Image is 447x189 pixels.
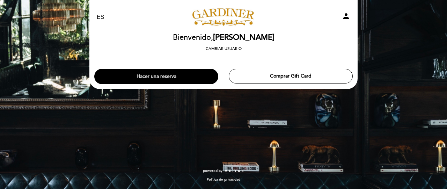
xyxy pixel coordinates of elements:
[204,46,244,52] button: Cambiar usuario
[207,177,240,182] a: Política de privacidad
[203,168,244,173] a: powered by
[224,169,244,173] img: MEITRE
[173,34,274,42] h2: Bienvenido,
[342,12,350,23] button: person
[213,33,274,42] span: [PERSON_NAME]
[342,12,350,20] i: person
[203,168,222,173] span: powered by
[180,8,267,27] a: [PERSON_NAME]
[94,69,218,84] button: Hacer una reserva
[229,69,353,83] button: Comprar Gift Card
